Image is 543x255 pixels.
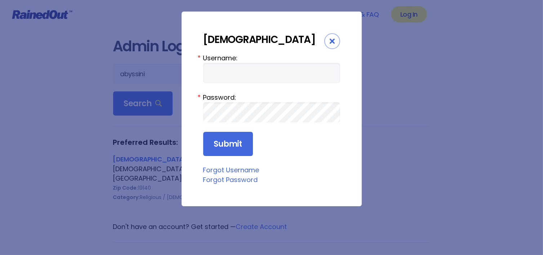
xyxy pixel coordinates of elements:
input: Submit [203,132,253,156]
div: Close [324,33,340,49]
a: Forgot Password [203,175,258,184]
label: Username: [203,53,340,63]
div: [DEMOGRAPHIC_DATA] [203,33,324,46]
label: Password: [203,92,340,102]
a: Forgot Username [203,165,259,174]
